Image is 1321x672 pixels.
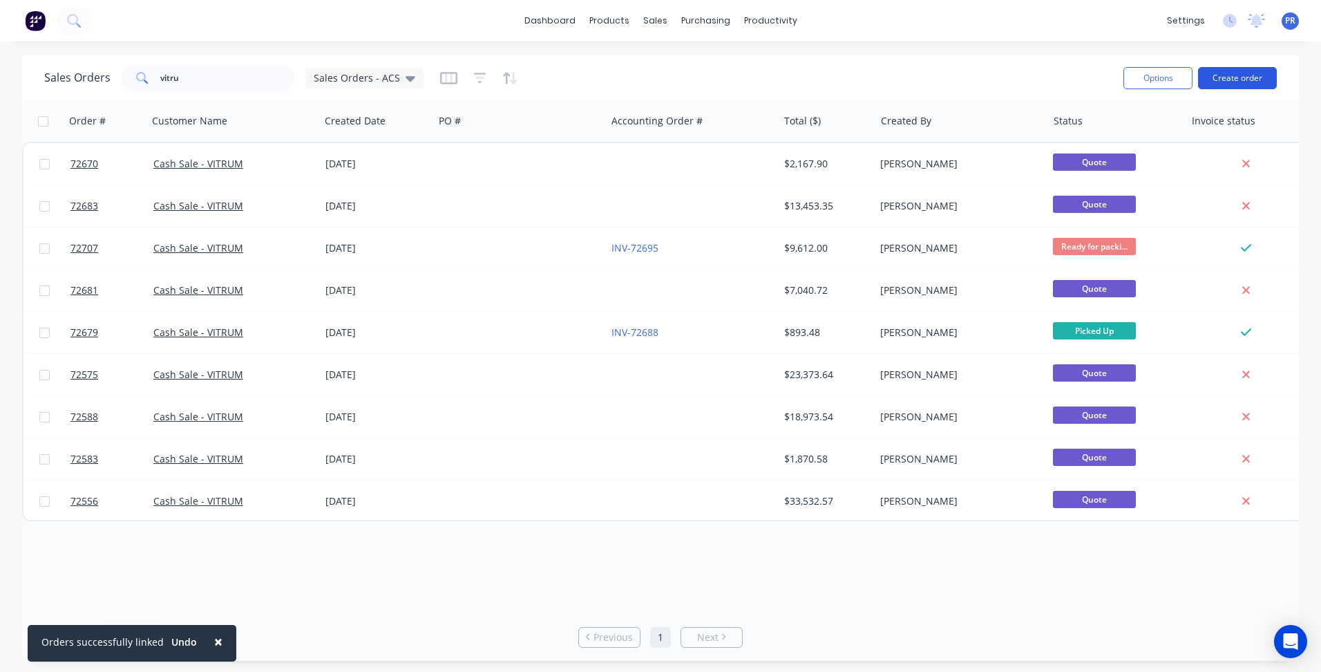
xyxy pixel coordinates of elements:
[1053,322,1136,339] span: Picked Up
[1053,196,1136,213] span: Quote
[880,283,1034,297] div: [PERSON_NAME]
[70,199,98,213] span: 72683
[880,241,1034,255] div: [PERSON_NAME]
[611,241,658,254] a: INV-72695
[880,494,1034,508] div: [PERSON_NAME]
[70,410,98,424] span: 72588
[880,452,1034,466] div: [PERSON_NAME]
[153,452,243,465] a: Cash Sale - VITRUM
[1285,15,1295,27] span: PR
[1053,280,1136,297] span: Quote
[152,114,227,128] div: Customer Name
[784,157,865,171] div: $2,167.90
[70,480,153,522] a: 72556
[697,631,719,644] span: Next
[70,326,98,339] span: 72679
[1053,449,1136,466] span: Quote
[214,632,222,651] span: ×
[153,326,243,339] a: Cash Sale - VITRUM
[160,64,295,92] input: Search...
[573,627,748,648] ul: Pagination
[1053,407,1136,424] span: Quote
[70,227,153,269] a: 72707
[325,114,386,128] div: Created Date
[70,452,98,466] span: 72583
[325,199,428,213] div: [DATE]
[1198,67,1277,89] button: Create order
[200,625,236,658] button: Close
[70,396,153,438] a: 72588
[70,143,153,185] a: 72670
[70,157,98,171] span: 72670
[314,71,400,85] span: Sales Orders - ACS
[1053,153,1136,171] span: Quote
[325,326,428,339] div: [DATE]
[70,494,98,508] span: 72556
[70,438,153,480] a: 72583
[593,631,633,644] span: Previous
[784,368,865,382] div: $23,373.64
[325,368,428,382] div: [DATE]
[880,368,1034,382] div: [PERSON_NAME]
[1053,238,1136,255] span: Ready for packi...
[325,452,428,466] div: [DATE]
[880,326,1034,339] div: [PERSON_NAME]
[784,452,865,466] div: $1,870.58
[784,199,865,213] div: $13,453.35
[784,326,865,339] div: $893.48
[44,71,111,84] h1: Sales Orders
[69,114,106,128] div: Order #
[70,354,153,395] a: 72575
[784,283,865,297] div: $7,040.72
[153,157,243,170] a: Cash Sale - VITRUM
[1274,625,1307,658] div: Open Intercom Messenger
[70,283,98,297] span: 72681
[784,241,865,255] div: $9,612.00
[164,632,205,653] button: Undo
[325,410,428,424] div: [DATE]
[611,326,658,339] a: INV-72688
[784,494,865,508] div: $33,532.57
[582,10,636,31] div: products
[70,270,153,311] a: 72681
[153,241,243,254] a: Cash Sale - VITRUM
[153,368,243,381] a: Cash Sale - VITRUM
[880,199,1034,213] div: [PERSON_NAME]
[1053,364,1136,382] span: Quote
[153,410,243,423] a: Cash Sale - VITRUM
[41,635,164,649] div: Orders successfully linked
[1054,114,1083,128] div: Status
[579,631,640,644] a: Previous page
[325,494,428,508] div: [DATE]
[70,241,98,255] span: 72707
[737,10,804,31] div: productivity
[784,410,865,424] div: $18,973.54
[153,494,243,507] a: Cash Sale - VITRUM
[784,114,821,128] div: Total ($)
[325,283,428,297] div: [DATE]
[153,283,243,297] a: Cash Sale - VITRUM
[70,312,153,353] a: 72679
[1053,491,1136,508] span: Quote
[880,410,1034,424] div: [PERSON_NAME]
[325,241,428,255] div: [DATE]
[880,157,1034,171] div: [PERSON_NAME]
[153,199,243,212] a: Cash Sale - VITRUM
[881,114,931,128] div: Created By
[1192,114,1255,128] div: Invoice status
[517,10,582,31] a: dashboard
[25,10,46,31] img: Factory
[681,631,742,644] a: Next page
[1160,10,1212,31] div: settings
[636,10,674,31] div: sales
[1123,67,1192,89] button: Options
[70,185,153,227] a: 72683
[325,157,428,171] div: [DATE]
[439,114,461,128] div: PO #
[611,114,703,128] div: Accounting Order #
[70,368,98,382] span: 72575
[650,627,671,648] a: Page 1 is your current page
[674,10,737,31] div: purchasing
